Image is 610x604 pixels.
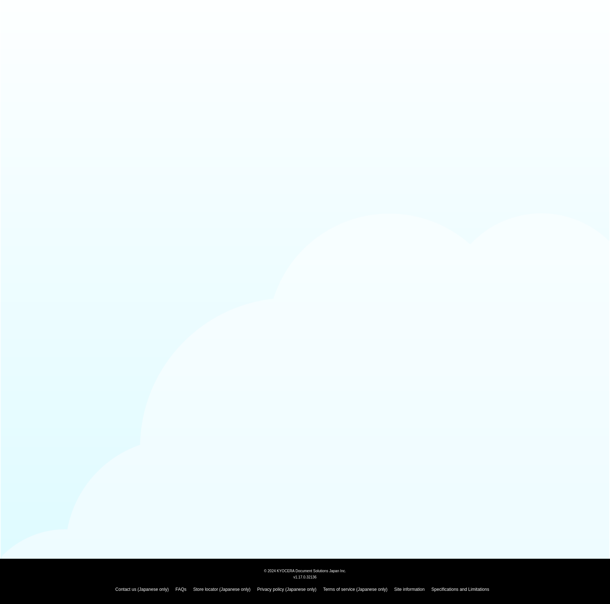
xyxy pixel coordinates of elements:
[115,587,169,592] a: Contact us (Japanese only)
[257,587,316,592] a: Privacy policy (Japanese only)
[323,587,387,592] a: Terms of service (Japanese only)
[176,587,187,592] a: FAQs
[293,575,316,579] span: v1.17.0.32136
[264,568,346,573] span: © 2024 KYOCERA Document Solutions Japan Inc.
[432,587,489,592] a: Specifications and Limitations
[193,587,251,592] a: Store locator (Japanese only)
[394,587,425,592] a: Site information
